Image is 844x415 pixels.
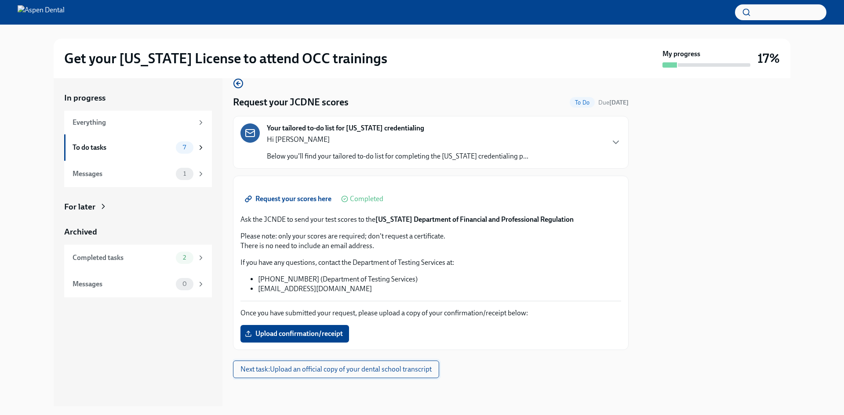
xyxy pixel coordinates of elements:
a: Archived [64,226,212,238]
strong: [US_STATE] Department of Financial and Professional Regulation [375,215,574,224]
span: To Do [570,99,595,106]
li: [PHONE_NUMBER] (Department of Testing Services) [258,274,621,284]
h3: 17% [757,51,780,66]
a: Everything [64,111,212,134]
a: To do tasks7 [64,134,212,161]
div: Completed tasks [73,253,172,263]
h4: Request your JCDNE scores [233,96,349,109]
div: To do tasks [73,143,172,152]
a: Completed tasks2 [64,245,212,271]
a: Messages1 [64,161,212,187]
span: Next task : Upload an official copy of your dental school transcript [240,365,432,374]
p: If you have any questions, contact the Department of Testing Services at: [240,258,621,267]
span: Upload confirmation/receipt [247,329,343,338]
span: 2 [178,254,191,261]
span: Completed [350,195,383,202]
div: Messages [73,169,172,179]
span: Request your scores here [247,195,331,203]
div: Messages [73,279,172,289]
a: For later [64,201,212,213]
span: 0 [177,281,192,287]
h2: Get your [US_STATE] License to attend OCC trainings [64,50,387,67]
li: [EMAIL_ADDRESS][DOMAIN_NAME] [258,284,621,294]
p: Ask the JCNDE to send your test scores to the [240,215,621,224]
a: Messages0 [64,271,212,297]
strong: Your tailored to-do list for [US_STATE] credentialing [267,123,424,133]
span: September 24th, 2025 07:00 [598,98,629,107]
label: Upload confirmation/receipt [240,325,349,343]
p: Please note: only your scores are required; don't request a certificate. There is no need to incl... [240,231,621,251]
strong: [DATE] [609,99,629,106]
p: Hi [PERSON_NAME] [267,135,528,144]
img: Aspen Dental [18,5,65,19]
span: 1 [178,170,191,177]
a: Request your scores here [240,190,338,208]
span: 7 [178,144,191,151]
span: Due [598,99,629,106]
a: In progress [64,92,212,104]
strong: My progress [662,49,700,59]
p: Once you have submitted your request, please upload a copy of your confirmation/receipt below: [240,308,621,318]
div: For later [64,201,95,213]
div: Everything [73,118,193,127]
p: Below you'll find your tailored to-do list for completing the [US_STATE] credentialing p... [267,152,528,161]
button: Next task:Upload an official copy of your dental school transcript [233,361,439,378]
